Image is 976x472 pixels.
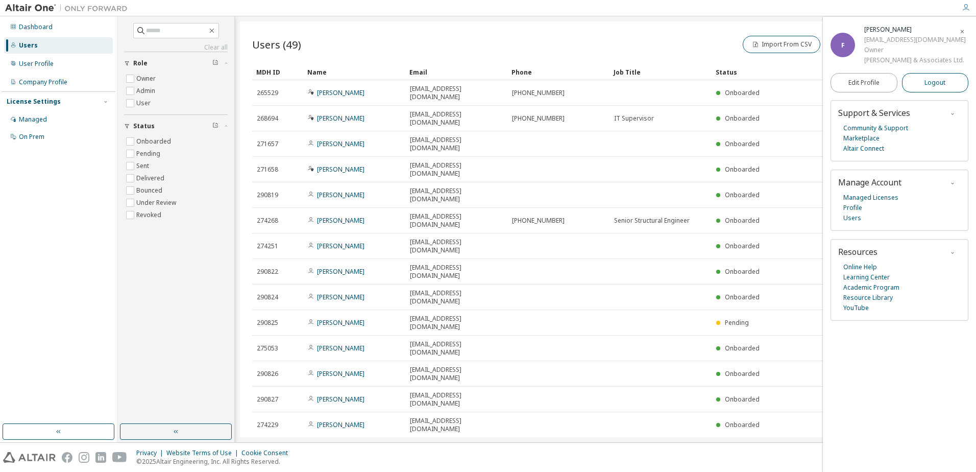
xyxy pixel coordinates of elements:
[317,267,364,276] a: [PERSON_NAME]
[410,315,503,331] span: [EMAIL_ADDRESS][DOMAIN_NAME]
[317,114,364,123] a: [PERSON_NAME]
[136,135,173,148] label: Onboarded
[317,88,364,97] a: [PERSON_NAME]
[257,395,278,404] span: 290827
[725,139,760,148] span: Onboarded
[136,449,166,457] div: Privacy
[410,136,503,152] span: [EMAIL_ADDRESS][DOMAIN_NAME]
[410,238,503,254] span: [EMAIL_ADDRESS][DOMAIN_NAME]
[79,452,89,463] img: instagram.svg
[838,177,901,188] span: Manage Account
[410,161,503,178] span: [EMAIL_ADDRESS][DOMAIN_NAME]
[843,193,898,203] a: Managed Licenses
[3,452,56,463] img: altair_logo.svg
[743,36,820,53] button: Import From CSV
[410,187,503,203] span: [EMAIL_ADDRESS][DOMAIN_NAME]
[95,452,106,463] img: linkedin.svg
[136,73,158,85] label: Owner
[257,217,278,225] span: 274268
[7,98,61,106] div: License Settings
[317,139,364,148] a: [PERSON_NAME]
[19,23,53,31] div: Dashboard
[317,420,364,429] a: [PERSON_NAME]
[19,60,54,68] div: User Profile
[19,41,38,50] div: Users
[317,165,364,174] a: [PERSON_NAME]
[843,272,890,282] a: Learning Center
[317,191,364,199] a: [PERSON_NAME]
[136,97,153,109] label: User
[136,197,178,209] label: Under Review
[133,122,155,130] span: Status
[848,79,880,87] span: Edit Profile
[257,140,278,148] span: 271657
[409,64,503,80] div: Email
[256,64,299,80] div: MDH ID
[136,457,294,466] p: © 2025 Altair Engineering, Inc. All Rights Reserved.
[257,89,278,97] span: 265529
[410,264,503,280] span: [EMAIL_ADDRESS][DOMAIN_NAME]
[725,191,760,199] span: Onboarded
[512,217,565,225] span: [PHONE_NUMBER]
[843,282,899,293] a: Academic Program
[257,114,278,123] span: 268694
[725,267,760,276] span: Onboarded
[410,213,503,229] span: [EMAIL_ADDRESS][DOMAIN_NAME]
[166,449,241,457] div: Website Terms of Use
[136,85,157,97] label: Admin
[725,216,760,225] span: Onboarded
[317,395,364,404] a: [PERSON_NAME]
[512,89,565,97] span: [PHONE_NUMBER]
[257,319,278,327] span: 290825
[410,366,503,382] span: [EMAIL_ADDRESS][DOMAIN_NAME]
[838,246,877,257] span: Resources
[212,59,218,67] span: Clear filter
[843,213,861,223] a: Users
[843,133,880,144] a: Marketplace
[725,369,760,378] span: Onboarded
[19,133,44,141] div: On Prem
[112,452,127,463] img: youtube.svg
[124,43,228,52] a: Clear all
[317,318,364,327] a: [PERSON_NAME]
[19,78,67,86] div: Company Profile
[136,184,164,197] label: Bounced
[257,166,278,174] span: 271658
[5,3,133,13] img: Altair One
[410,417,503,433] span: [EMAIL_ADDRESS][DOMAIN_NAME]
[257,370,278,378] span: 290826
[614,114,654,123] span: IT Supervisor
[317,242,364,250] a: [PERSON_NAME]
[317,344,364,352] a: [PERSON_NAME]
[317,293,364,301] a: [PERSON_NAME]
[864,25,966,35] div: Frank Hodgson
[843,293,893,303] a: Resource Library
[864,55,966,65] div: [PERSON_NAME] & Associates Ltd.
[725,88,760,97] span: Onboarded
[843,203,862,213] a: Profile
[307,64,401,80] div: Name
[257,268,278,276] span: 290822
[725,318,749,327] span: Pending
[725,344,760,352] span: Onboarded
[19,115,47,124] div: Managed
[902,73,969,92] button: Logout
[924,78,945,88] span: Logout
[136,209,163,221] label: Revoked
[136,148,162,160] label: Pending
[252,37,301,52] span: Users (49)
[257,293,278,301] span: 290824
[864,45,966,55] div: Owner
[133,59,148,67] span: Role
[410,340,503,357] span: [EMAIL_ADDRESS][DOMAIN_NAME]
[257,344,278,352] span: 275053
[843,262,877,272] a: Online Help
[864,35,966,45] div: [EMAIL_ADDRESS][DOMAIN_NAME]
[725,114,760,123] span: Onboarded
[124,115,228,137] button: Status
[62,452,72,463] img: facebook.svg
[410,110,503,127] span: [EMAIL_ADDRESS][DOMAIN_NAME]
[725,420,760,429] span: Onboarded
[410,391,503,408] span: [EMAIL_ADDRESS][DOMAIN_NAME]
[257,242,278,250] span: 274251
